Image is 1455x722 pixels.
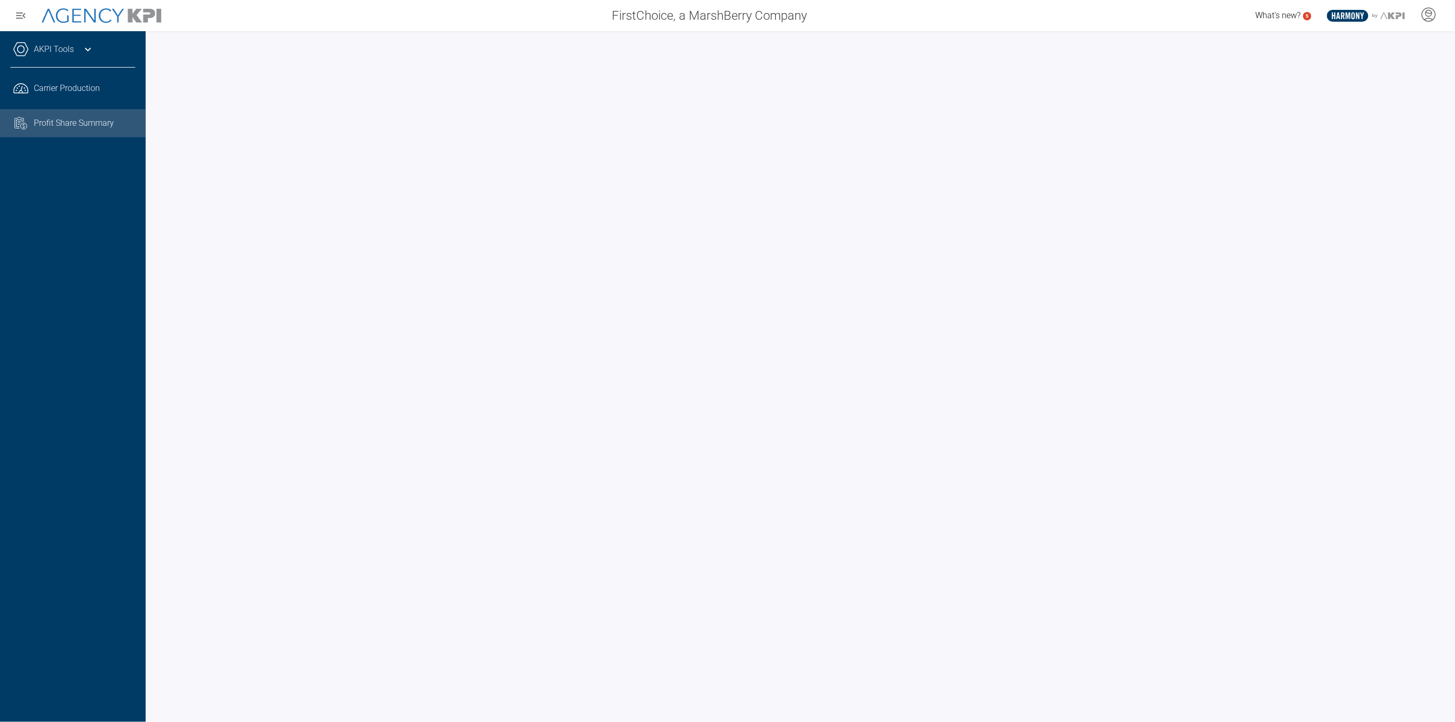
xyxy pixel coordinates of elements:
[1255,10,1301,20] span: What's new?
[34,43,74,56] a: AKPI Tools
[1306,13,1309,19] text: 5
[42,8,161,23] img: AgencyKPI
[1303,12,1311,20] a: 5
[34,117,114,129] span: Profit Share Summary
[612,6,807,25] span: FirstChoice, a MarshBerry Company
[34,82,100,95] span: Carrier Production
